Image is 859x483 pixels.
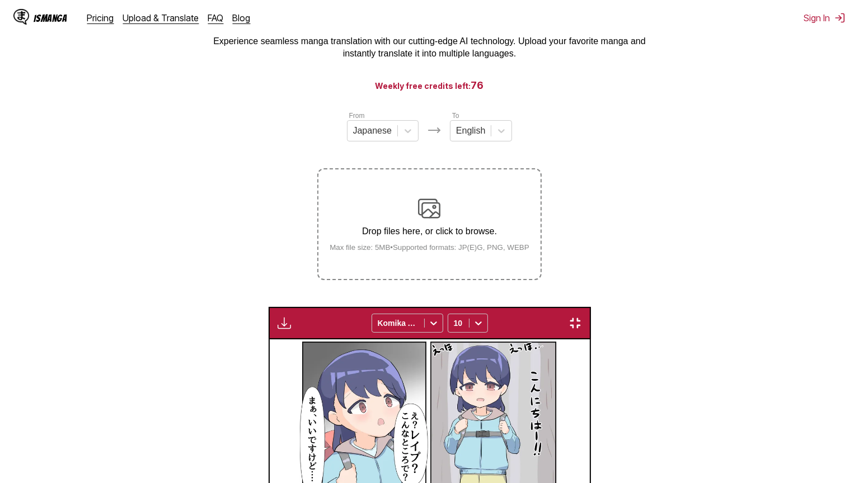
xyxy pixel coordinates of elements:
span: 76 [471,79,484,91]
img: Sign out [834,12,846,23]
h3: Weekly free credits left: [27,78,832,92]
label: From [349,112,365,120]
a: IsManga LogoIsManga [13,9,87,27]
img: Languages icon [428,124,441,137]
a: FAQ [208,12,224,23]
a: Pricing [87,12,114,23]
img: IsManga Logo [13,9,29,25]
img: Exit fullscreen [569,316,582,330]
a: Upload & Translate [123,12,199,23]
a: Blog [233,12,251,23]
p: Drop files here, or click to browse. [321,226,538,236]
p: Experience seamless manga translation with our cutting-edge AI technology. Upload your favorite m... [206,35,654,60]
img: Download translated images [278,316,291,330]
button: Sign In [804,12,846,23]
div: IsManga [34,13,67,23]
label: To [452,112,459,120]
small: Max file size: 5MB • Supported formats: JP(E)G, PNG, WEBP [321,243,538,252]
